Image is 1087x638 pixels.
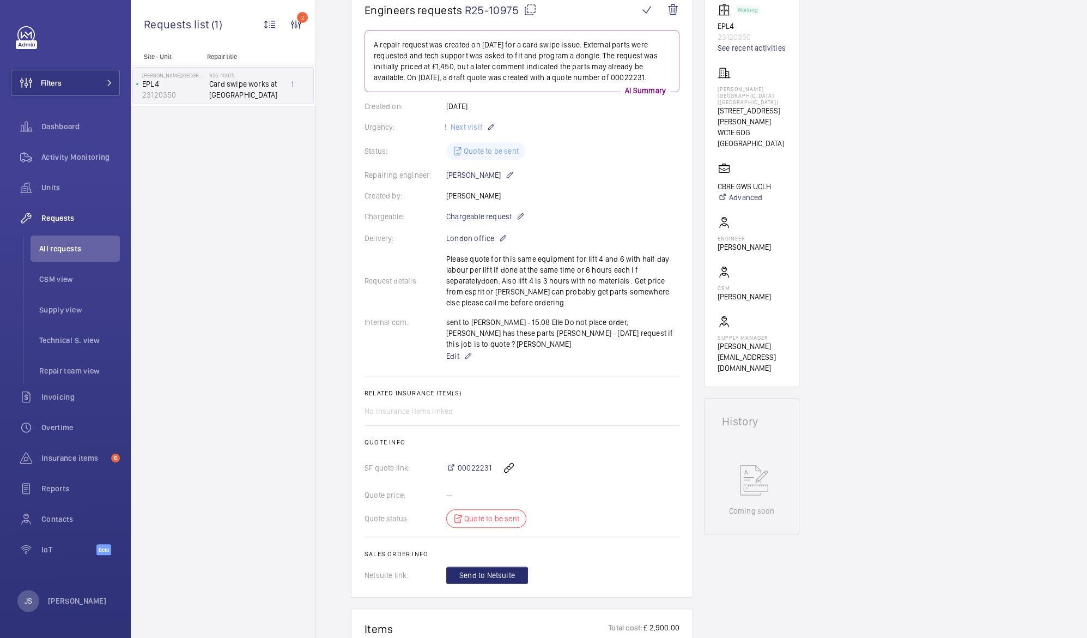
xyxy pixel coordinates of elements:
[39,335,120,346] span: Technical S. view
[209,72,281,79] h2: R25-10975
[718,21,786,32] p: EPL4
[718,341,786,374] p: [PERSON_NAME][EMAIL_ADDRESS][DOMAIN_NAME]
[718,334,786,341] p: Supply manager
[41,453,107,464] span: Insurance items
[111,454,120,462] span: 6
[365,389,679,397] h2: Related insurance item(s)
[39,365,120,376] span: Repair team view
[39,274,120,285] span: CSM view
[96,544,111,555] span: Beta
[41,422,120,433] span: Overtime
[41,514,120,525] span: Contacts
[718,192,771,203] a: Advanced
[608,622,642,636] p: Total cost:
[142,79,205,89] p: EPL4
[621,85,670,96] p: AI Summary
[738,8,757,12] p: Working
[11,70,120,96] button: Filters
[459,570,515,581] span: Send to Netsuite
[446,351,459,362] span: Edit
[448,123,482,131] span: Next visit
[25,595,32,606] p: JS
[718,105,786,127] p: [STREET_ADDRESS][PERSON_NAME]
[718,127,786,149] p: WC1E 6DG [GEOGRAPHIC_DATA]
[446,168,514,182] p: [PERSON_NAME]
[41,121,120,132] span: Dashboard
[728,505,774,516] p: Coming soon
[446,462,491,473] a: 00022231
[365,3,463,17] span: Engineers requests
[131,53,203,61] p: Site - Unit
[142,72,205,79] p: [PERSON_NAME][GEOGRAPHIC_DATA] ([GEOGRAPHIC_DATA])
[41,213,120,224] span: Requests
[718,181,771,192] p: CBRE GWS UCLH
[718,235,771,242] p: Engineer
[446,232,507,245] p: London office
[41,483,120,494] span: Reports
[209,79,281,100] span: Card swipe works at [GEOGRAPHIC_DATA]
[642,622,679,636] p: £ 2,900.00
[718,86,786,105] p: [PERSON_NAME][GEOGRAPHIC_DATA] ([GEOGRAPHIC_DATA])
[465,3,537,17] span: R25-10975
[365,550,679,558] h2: Sales order info
[374,39,670,83] p: A repair request was created on [DATE] for a card swipe issue. External parts were requested and ...
[365,622,393,636] h1: Items
[718,291,771,302] p: [PERSON_NAME]
[718,3,735,16] img: elevator.svg
[718,242,771,252] p: [PERSON_NAME]
[718,32,786,43] p: 23120350
[48,595,107,606] p: [PERSON_NAME]
[458,462,491,473] span: 00022231
[207,53,279,61] p: Repair title
[722,416,781,427] h1: History
[142,89,205,100] p: 23120350
[41,392,120,402] span: Invoicing
[718,285,771,291] p: CSM
[446,567,528,584] button: Send to Netsuite
[41,152,120,162] span: Activity Monitoring
[446,211,512,222] span: Chargeable request
[718,43,786,53] a: See recent activities
[41,544,96,555] span: IoT
[365,438,679,446] h2: Quote info
[41,77,62,88] span: Filters
[39,304,120,315] span: Supply view
[144,17,211,31] span: Requests list
[39,243,120,254] span: All requests
[41,182,120,193] span: Units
